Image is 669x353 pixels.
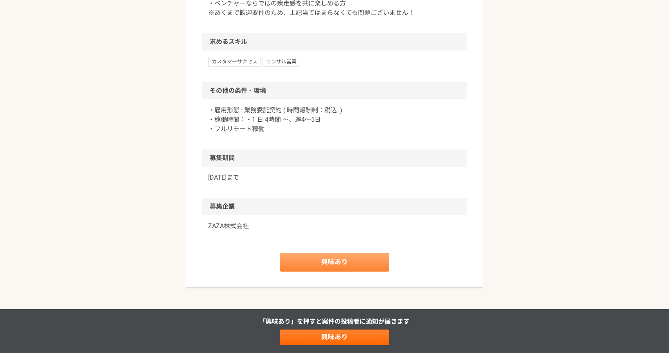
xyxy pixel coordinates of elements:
h2: 求めるスキル [202,33,467,50]
span: カスタマーサクセス [208,57,261,66]
h2: その他の条件・環境 [202,82,467,99]
a: 興味あり [280,253,389,272]
p: ・雇用形態 : 業務委託契約 ( 時間報酬制：税込 ) ・稼働時間：・1 日 4時間 〜、週4〜5日 ・フルリモート稼働 [208,106,461,134]
span: コンサル営業 [263,57,300,66]
a: 興味あり [280,330,389,345]
p: 「興味あり」を押すと 案件の投稿者に通知が届きます [259,317,410,326]
h2: 募集企業 [202,198,467,215]
h2: 募集期間 [202,149,467,167]
a: ZAZA株式会社 [208,222,461,231]
p: [DATE]まで [208,173,461,182]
